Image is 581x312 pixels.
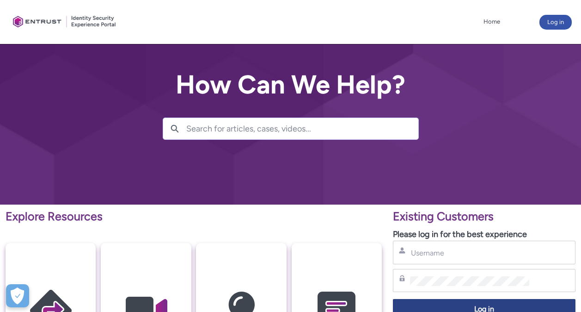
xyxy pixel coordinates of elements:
[393,208,575,225] p: Existing Customers
[393,228,575,241] p: Please log in for the best experience
[481,15,502,29] a: Home
[6,284,29,307] div: Cookie Preferences
[6,284,29,307] button: Open Preferences
[539,15,572,30] button: Log in
[186,118,418,139] input: Search for articles, cases, videos...
[410,248,529,258] input: Username
[163,118,186,139] button: Search
[163,70,419,99] h2: How Can We Help?
[6,208,382,225] p: Explore Resources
